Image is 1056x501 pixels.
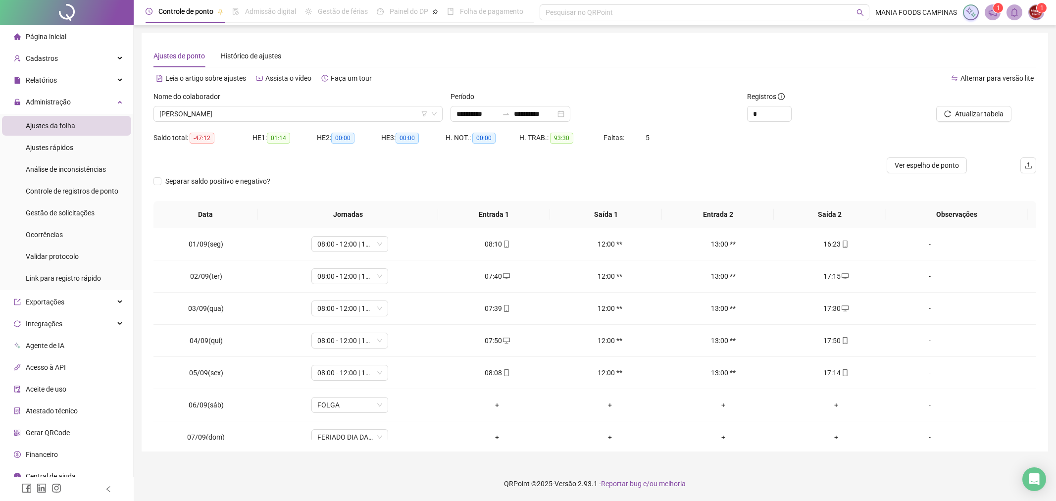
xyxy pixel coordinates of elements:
[988,8,997,17] span: notification
[156,75,163,82] span: file-text
[993,3,1003,13] sup: 1
[161,176,274,187] span: Separar saldo positivo e negativo?
[431,111,437,117] span: down
[460,7,523,15] span: Folha de pagamento
[14,429,21,436] span: qrcode
[153,201,258,228] th: Data
[26,231,63,239] span: Ocorrências
[232,8,239,15] span: file-done
[1037,3,1047,13] sup: Atualize o seu contato no menu Meus Dados
[26,451,58,458] span: Financeiro
[449,335,546,346] div: 07:50
[449,432,546,443] div: +
[26,298,64,306] span: Exportações
[317,237,382,251] span: 08:00 - 12:00 | 13:00 - 17:48
[159,106,437,121] span: VITOR HUGO ALVES BAYHU ALTOMANI
[901,367,959,378] div: -
[449,271,546,282] div: 07:40
[146,8,152,15] span: clock-circle
[997,4,1000,11] span: 1
[26,98,71,106] span: Administração
[317,333,382,348] span: 08:00 - 12:00 | 13:00 - 17:48
[26,33,66,41] span: Página inicial
[1029,5,1044,20] img: 78011
[502,369,510,376] span: mobile
[841,337,849,344] span: mobile
[502,241,510,248] span: mobile
[390,7,428,15] span: Painel do DP
[502,337,510,344] span: desktop
[26,165,106,173] span: Análise de inconsistências
[51,483,61,493] span: instagram
[396,133,419,144] span: 00:00
[788,335,885,346] div: 17:50
[331,74,372,82] span: Faça um tour
[105,486,112,493] span: left
[788,367,885,378] div: 17:14
[646,134,650,142] span: 5
[221,52,281,60] span: Histórico de ajustes
[317,398,382,412] span: FOLGA
[158,7,213,15] span: Controle de ponto
[841,273,849,280] span: desktop
[26,407,78,415] span: Atestado técnico
[788,271,885,282] div: 17:15
[245,7,296,15] span: Admissão digital
[965,7,976,18] img: sparkle-icon.fc2bf0ac1784a2077858766a79e2daf3.svg
[26,122,75,130] span: Ajustes da folha
[747,91,785,102] span: Registros
[951,75,958,82] span: swap
[446,132,519,144] div: H. NOT.:
[321,75,328,82] span: history
[901,432,959,443] div: -
[841,241,849,248] span: mobile
[875,7,957,18] span: MANIA FOODS CAMPINAS
[14,299,21,305] span: export
[189,240,223,248] span: 01/09(seg)
[550,133,573,144] span: 93:30
[317,430,382,445] span: FERIADO DIA DA INDEPENDÊNCIA
[14,77,21,84] span: file
[165,74,246,82] span: Leia o artigo sobre ajustes
[561,400,658,410] div: +
[14,55,21,62] span: user-add
[675,432,772,443] div: +
[788,303,885,314] div: 17:30
[189,369,223,377] span: 05/09(sex)
[26,472,76,480] span: Central de ajuda
[26,54,58,62] span: Cadastros
[449,400,546,410] div: +
[265,74,311,82] span: Assista o vídeo
[14,320,21,327] span: sync
[895,160,959,171] span: Ver espelho de ponto
[26,320,62,328] span: Integrações
[451,91,481,102] label: Período
[26,363,66,371] span: Acesso à API
[256,75,263,82] span: youtube
[472,133,496,144] span: 00:00
[14,407,21,414] span: solution
[550,201,662,228] th: Saída 1
[887,157,967,173] button: Ver espelho de ponto
[14,364,21,371] span: api
[37,483,47,493] span: linkedin
[421,111,427,117] span: filter
[188,304,224,312] span: 03/09(qua)
[26,252,79,260] span: Validar protocolo
[252,132,317,144] div: HE 1:
[788,239,885,250] div: 16:23
[841,305,849,312] span: desktop
[502,273,510,280] span: desktop
[662,201,774,228] th: Entrada 2
[603,134,626,142] span: Faltas:
[561,432,658,443] div: +
[778,93,785,100] span: info-circle
[675,400,772,410] div: +
[26,209,95,217] span: Gestão de solicitações
[14,473,21,480] span: info-circle
[26,429,70,437] span: Gerar QRCode
[447,8,454,15] span: book
[318,7,368,15] span: Gestão de férias
[886,201,1028,228] th: Observações
[26,76,57,84] span: Relatórios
